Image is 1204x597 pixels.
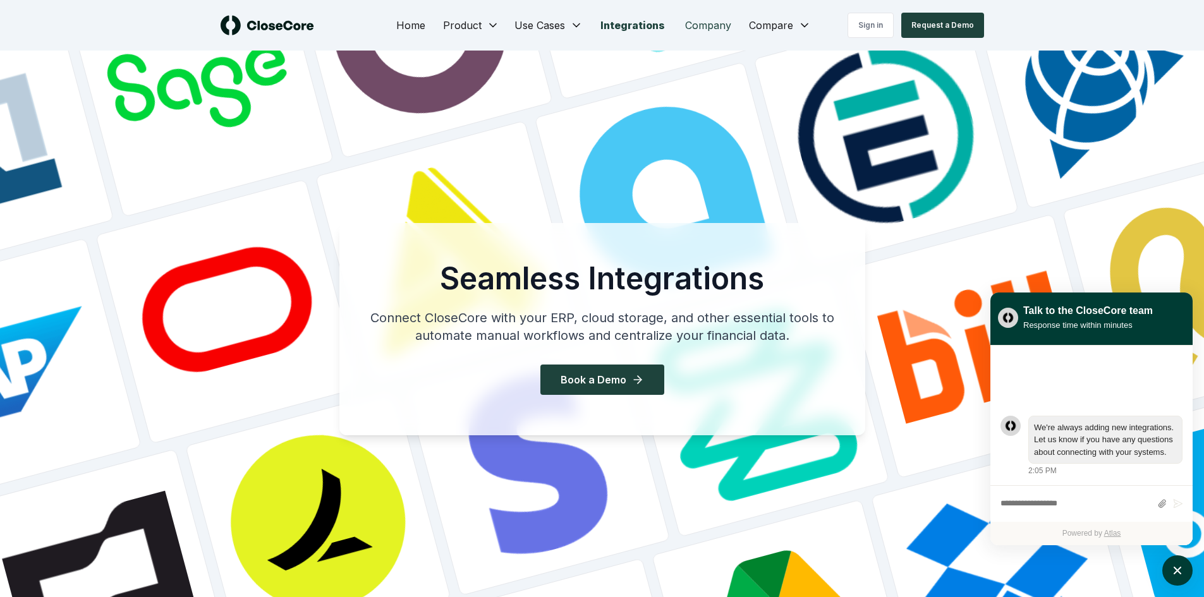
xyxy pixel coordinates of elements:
h1: Seamless Integrations [360,263,845,294]
div: Powered by [990,522,1193,545]
button: Book a Demo [540,365,664,395]
a: Sign in [848,13,894,38]
div: Talk to the CloseCore team [1023,303,1153,318]
span: Compare [749,18,793,33]
a: Company [675,13,741,38]
button: Attach files by clicking or dropping files here [1157,498,1167,509]
button: atlas-launcher [1162,555,1193,586]
a: Home [386,13,435,38]
span: Product [443,18,482,33]
button: Use Cases [507,13,590,38]
div: atlas-message-author-avatar [1000,416,1021,436]
span: Use Cases [514,18,565,33]
div: atlas-ticket [990,346,1193,545]
img: yblje5SQxOoZuw2TcITt_icon.png [998,308,1018,328]
div: atlas-window [990,292,1193,545]
div: 2:05 PM [1028,465,1057,476]
div: Response time within minutes [1023,318,1153,332]
div: atlas-message-bubble [1028,416,1183,464]
p: Connect CloseCore with your ERP, cloud storage, and other essential tools to automate manual work... [360,309,845,344]
button: Compare [741,13,818,38]
div: Thursday, September 11, 2:05 PM [1028,416,1183,477]
button: Product [435,13,507,38]
img: logo [221,15,314,35]
div: atlas-message [1000,416,1183,477]
div: atlas-message-text [1034,421,1177,459]
button: Request a Demo [901,13,984,38]
a: Atlas [1104,529,1121,538]
div: atlas-composer [1000,492,1183,516]
a: Integrations [590,13,675,38]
